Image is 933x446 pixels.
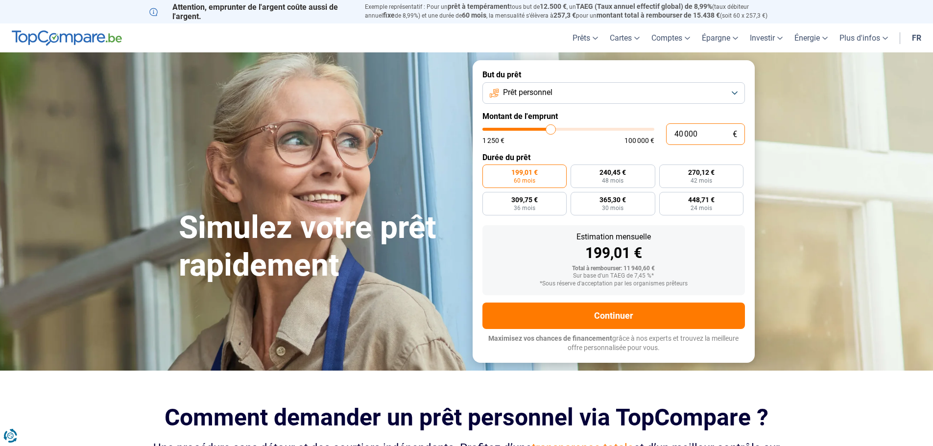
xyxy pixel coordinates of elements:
span: 1 250 € [482,137,504,144]
label: But du prêt [482,70,745,79]
div: *Sous réserve d'acceptation par les organismes prêteurs [490,281,737,287]
span: 48 mois [602,178,623,184]
div: Estimation mensuelle [490,233,737,241]
div: Sur base d'un TAEG de 7,45 %* [490,273,737,280]
div: 199,01 € [490,246,737,260]
span: 309,75 € [511,196,538,203]
a: Plus d'infos [834,23,894,52]
span: TAEG (Taux annuel effectif global) de 8,99% [576,2,712,10]
a: fr [906,23,927,52]
span: 365,30 € [599,196,626,203]
span: 42 mois [691,178,712,184]
label: Durée du prêt [482,153,745,162]
button: Continuer [482,303,745,329]
span: prêt à tempérament [448,2,510,10]
p: grâce à nos experts et trouvez la meilleure offre personnalisée pour vous. [482,334,745,353]
a: Cartes [604,23,646,52]
span: 199,01 € [511,169,538,176]
p: Exemple représentatif : Pour un tous but de , un (taux débiteur annuel de 8,99%) et une durée de ... [365,2,784,20]
span: fixe [383,11,395,19]
span: 30 mois [602,205,623,211]
span: 60 mois [462,11,486,19]
h1: Simulez votre prêt rapidement [179,209,461,284]
span: 60 mois [514,178,535,184]
span: Maximisez vos chances de financement [488,334,612,342]
h2: Comment demander un prêt personnel via TopCompare ? [149,404,784,431]
span: 257,3 € [553,11,576,19]
a: Prêts [567,23,604,52]
span: montant total à rembourser de 15.438 € [597,11,720,19]
span: € [733,130,737,139]
span: Prêt personnel [503,87,552,98]
img: TopCompare [12,30,122,46]
button: Prêt personnel [482,82,745,104]
span: 12.500 € [540,2,567,10]
span: 240,45 € [599,169,626,176]
p: Attention, emprunter de l'argent coûte aussi de l'argent. [149,2,353,21]
span: 24 mois [691,205,712,211]
a: Épargne [696,23,744,52]
a: Énergie [789,23,834,52]
span: 270,12 € [688,169,715,176]
span: 448,71 € [688,196,715,203]
div: Total à rembourser: 11 940,60 € [490,265,737,272]
a: Comptes [646,23,696,52]
span: 36 mois [514,205,535,211]
a: Investir [744,23,789,52]
label: Montant de l'emprunt [482,112,745,121]
span: 100 000 € [624,137,654,144]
